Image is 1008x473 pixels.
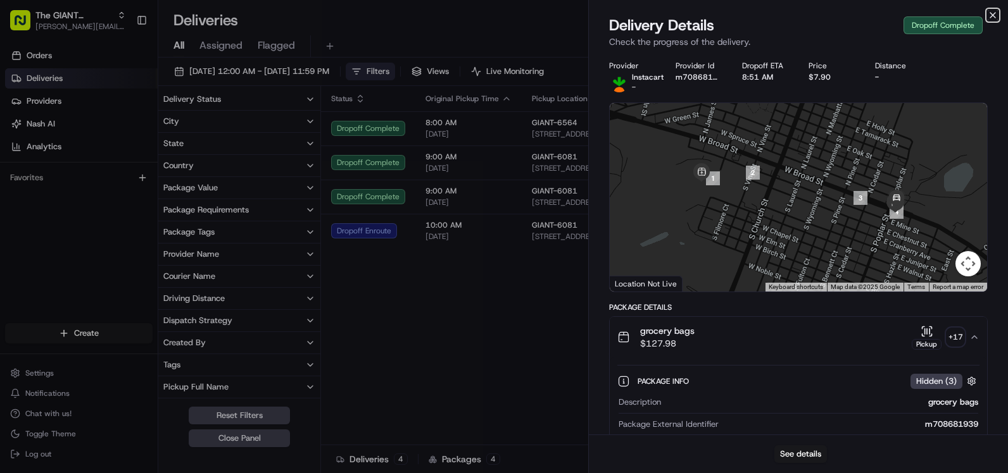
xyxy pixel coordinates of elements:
[610,317,987,357] button: grocery bags$127.98Pickup+17
[724,419,978,430] div: m708681939
[13,121,35,144] img: 1736555255976-a54dd68f-1ca7-489b-9aae-adbdc363a1c4
[13,185,23,195] div: 📗
[640,337,695,350] span: $127.98
[609,15,714,35] span: Delivery Details
[610,276,683,292] div: Location Not Live
[609,61,655,71] div: Provider
[640,324,695,337] span: grocery bags
[769,283,823,292] button: Keyboard shortcuts
[955,251,981,276] button: Map camera controls
[215,125,230,140] button: Start new chat
[809,61,855,71] div: Price
[89,214,153,224] a: Powered byPylon
[632,72,664,82] span: Instacart
[8,178,102,201] a: 📗Knowledge Base
[13,13,38,38] img: Nash
[831,283,900,290] span: Map data ©2025 Google
[609,35,988,48] p: Check the progress of the delivery.
[43,133,160,144] div: We're available if you need us!
[933,283,983,290] a: Report a map error
[912,339,942,350] div: Pickup
[43,121,208,133] div: Start new chat
[912,325,942,350] button: Pickup
[676,61,722,71] div: Provider Id
[706,171,720,185] div: 1
[619,396,661,408] span: Description
[107,185,117,195] div: 💻
[854,191,867,205] div: 3
[916,376,957,387] span: Hidden ( 3 )
[613,275,655,292] img: Google
[632,82,636,92] span: -
[947,328,964,346] div: + 17
[742,61,788,71] div: Dropoff ETA
[609,302,988,312] div: Package Details
[13,51,230,71] p: Welcome 👋
[875,72,921,82] div: -
[875,61,921,71] div: Distance
[33,82,209,95] input: Clear
[619,419,719,430] span: Package External Identifier
[676,72,722,82] button: m708681939
[910,373,980,389] button: Hidden (3)
[25,183,97,196] span: Knowledge Base
[774,445,827,463] button: See details
[120,183,203,196] span: API Documentation
[102,178,208,201] a: 💻API Documentation
[746,166,760,180] div: 2
[638,376,691,386] span: Package Info
[126,214,153,224] span: Pylon
[809,72,855,82] div: $7.90
[742,72,788,82] div: 8:51 AM
[609,72,629,92] img: profile_instacart_ahold_partner.png
[907,283,925,290] a: Terms
[613,275,655,292] a: Open this area in Google Maps (opens a new window)
[912,325,964,350] button: Pickup+17
[666,396,978,408] div: grocery bags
